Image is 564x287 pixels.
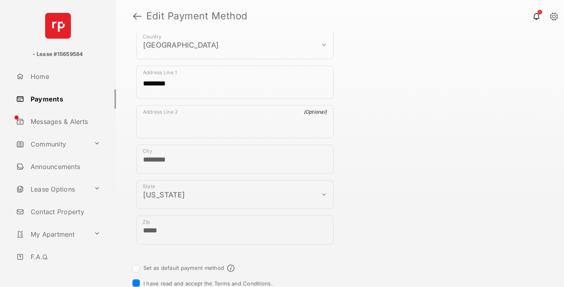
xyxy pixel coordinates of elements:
[136,180,334,209] div: payment_method_screening[postal_addresses][administrativeArea]
[13,134,91,154] a: Community
[136,30,334,59] div: payment_method_screening[postal_addresses][country]
[227,264,234,272] span: Default payment method info
[136,215,334,244] div: payment_method_screening[postal_addresses][postalCode]
[13,225,91,244] a: My Apartment
[33,50,83,58] p: - Lease #15659584
[13,157,116,176] a: Announcements
[136,105,334,138] div: payment_method_screening[postal_addresses][addressLine2]
[13,89,116,109] a: Payments
[13,67,116,86] a: Home
[13,247,116,266] a: F.A.Q.
[13,180,91,199] a: Lease Options
[136,66,334,99] div: payment_method_screening[postal_addresses][addressLine1]
[13,202,116,221] a: Contact Property
[146,11,248,21] strong: Edit Payment Method
[136,145,334,173] div: payment_method_screening[postal_addresses][locality]
[45,13,71,39] img: svg+xml;base64,PHN2ZyB4bWxucz0iaHR0cDovL3d3dy53My5vcmcvMjAwMC9zdmciIHdpZHRoPSI2NCIgaGVpZ2h0PSI2NC...
[13,112,116,131] a: Messages & Alerts
[143,264,224,271] label: Set as default payment method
